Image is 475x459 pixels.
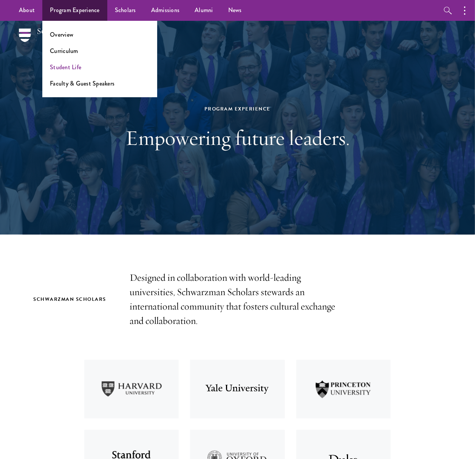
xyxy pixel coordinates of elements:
[50,47,78,55] a: Curriculum
[34,295,115,303] h2: Schwarzman Scholars
[107,105,368,113] div: Program Experience
[50,30,73,39] a: Overview
[50,63,81,72] a: Student Life
[19,28,88,51] img: Schwarzman Scholars
[107,124,368,151] h1: Empowering future leaders.
[50,79,114,88] a: Faculty & Guest Speakers
[130,271,345,328] p: Designed in collaboration with world-leading universities, Schwarzman Scholars stewards an intern...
